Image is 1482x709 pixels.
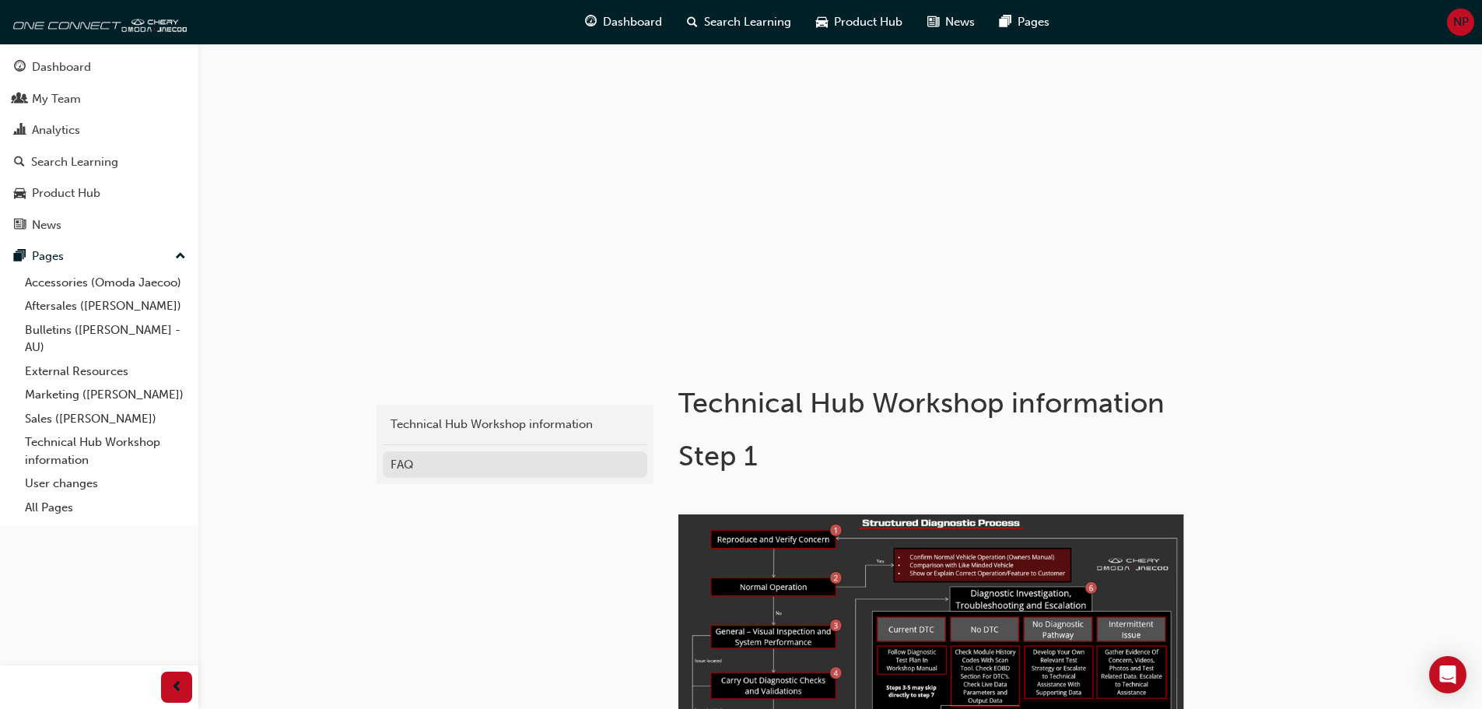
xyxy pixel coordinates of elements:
[391,416,639,433] div: Technical Hub Workshop information
[32,90,81,108] div: My Team
[8,6,187,37] img: oneconnect
[927,12,939,32] span: news-icon
[19,271,192,295] a: Accessories (Omoda Jaecoo)
[6,50,192,242] button: DashboardMy TeamAnalyticsSearch LearningProduct HubNews
[14,219,26,233] span: news-icon
[585,12,597,32] span: guage-icon
[19,294,192,318] a: Aftersales ([PERSON_NAME])
[171,678,183,697] span: prev-icon
[6,211,192,240] a: News
[391,456,639,474] div: FAQ
[14,61,26,75] span: guage-icon
[573,6,674,38] a: guage-iconDashboard
[1000,12,1011,32] span: pages-icon
[1018,13,1049,31] span: Pages
[816,12,828,32] span: car-icon
[678,439,758,472] span: Step 1
[14,187,26,201] span: car-icon
[687,12,698,32] span: search-icon
[834,13,902,31] span: Product Hub
[19,318,192,360] a: Bulletins ([PERSON_NAME] - AU)
[6,85,192,114] a: My Team
[945,13,975,31] span: News
[603,13,662,31] span: Dashboard
[383,411,647,438] a: Technical Hub Workshop information
[6,242,192,271] button: Pages
[6,53,192,82] a: Dashboard
[1453,13,1469,31] span: NP
[14,156,25,170] span: search-icon
[19,430,192,472] a: Technical Hub Workshop information
[678,386,1189,420] h1: Technical Hub Workshop information
[674,6,804,38] a: search-iconSearch Learning
[14,250,26,264] span: pages-icon
[32,216,61,234] div: News
[175,247,186,267] span: up-icon
[32,184,100,202] div: Product Hub
[6,116,192,145] a: Analytics
[6,148,192,177] a: Search Learning
[6,179,192,208] a: Product Hub
[804,6,915,38] a: car-iconProduct Hub
[32,58,91,76] div: Dashboard
[14,124,26,138] span: chart-icon
[915,6,987,38] a: news-iconNews
[987,6,1062,38] a: pages-iconPages
[31,153,118,171] div: Search Learning
[19,383,192,407] a: Marketing ([PERSON_NAME])
[32,121,80,139] div: Analytics
[19,496,192,520] a: All Pages
[383,451,647,479] a: FAQ
[19,472,192,496] a: User changes
[14,93,26,107] span: people-icon
[704,13,791,31] span: Search Learning
[19,407,192,431] a: Sales ([PERSON_NAME])
[1429,656,1466,693] div: Open Intercom Messenger
[19,360,192,384] a: External Resources
[32,247,64,265] div: Pages
[1447,9,1474,36] button: NP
